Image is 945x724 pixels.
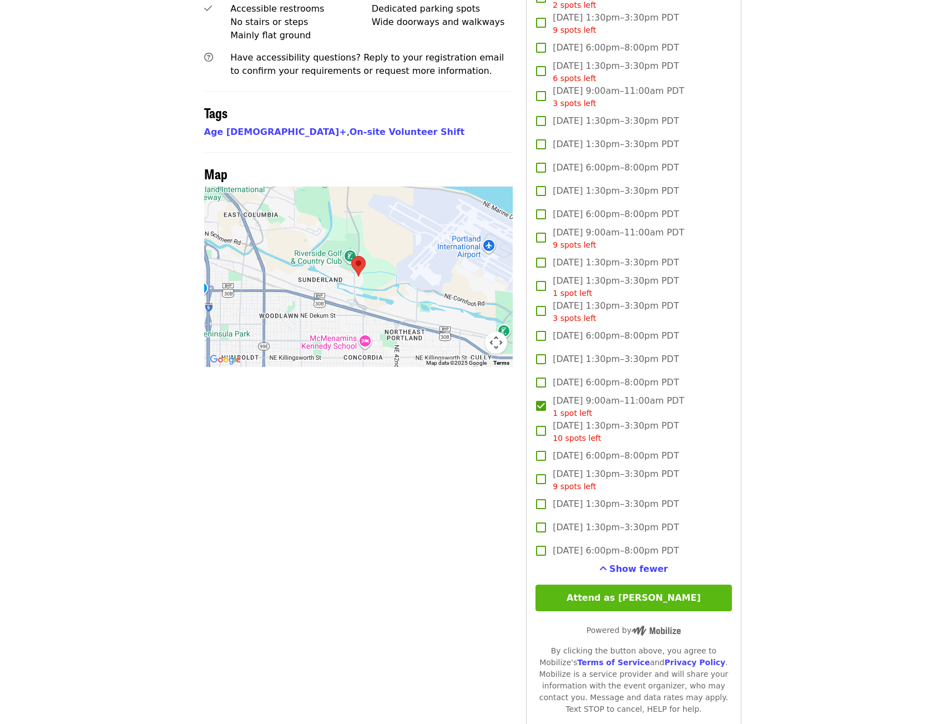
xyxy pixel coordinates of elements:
[204,164,228,183] span: Map
[599,562,668,576] button: See more timeslots
[553,409,592,418] span: 1 spot left
[204,52,213,63] i: question-circle icon
[535,645,731,715] div: By clicking the button above, you agree to Mobilize's and . Mobilize is a service provider and wi...
[553,274,679,299] span: [DATE] 1:30pm–3:30pm PDT
[350,127,464,137] a: On-site Volunteer Shift
[553,299,679,324] span: [DATE] 1:30pm–3:30pm PDT
[664,658,725,667] a: Privacy Policy
[230,52,504,76] span: Have accessibility questions? Reply to your registration email to confirm your requirements or re...
[553,289,592,298] span: 1 spot left
[553,329,679,343] span: [DATE] 6:00pm–8:00pm PDT
[553,74,596,83] span: 6 spots left
[553,11,679,36] span: [DATE] 1:30pm–3:30pm PDT
[631,626,681,636] img: Powered by Mobilize
[553,240,596,249] span: 9 spots left
[577,658,650,667] a: Terms of Service
[553,1,596,9] span: 2 spots left
[553,184,679,198] span: [DATE] 1:30pm–3:30pm PDT
[553,434,601,443] span: 10 spots left
[204,127,350,137] span: ,
[553,84,684,109] span: [DATE] 9:00am–11:00am PDT
[553,497,679,511] span: [DATE] 1:30pm–3:30pm PDT
[587,626,681,635] span: Powered by
[553,226,684,251] span: [DATE] 9:00am–11:00am PDT
[372,2,513,16] div: Dedicated parking spots
[553,256,679,269] span: [DATE] 1:30pm–3:30pm PDT
[553,161,679,174] span: [DATE] 6:00pm–8:00pm PDT
[553,353,679,366] span: [DATE] 1:30pm–3:30pm PDT
[535,585,731,611] button: Attend as [PERSON_NAME]
[204,3,212,14] i: check icon
[553,394,684,419] span: [DATE] 9:00am–11:00am PDT
[553,449,679,462] span: [DATE] 6:00pm–8:00pm PDT
[609,564,668,574] span: Show fewer
[553,138,679,151] span: [DATE] 1:30pm–3:30pm PDT
[553,99,596,108] span: 3 spots left
[553,208,679,221] span: [DATE] 6:00pm–8:00pm PDT
[426,360,487,366] span: Map data ©2025 Google
[372,16,513,29] div: Wide doorways and walkways
[553,376,679,389] span: [DATE] 6:00pm–8:00pm PDT
[553,59,679,84] span: [DATE] 1:30pm–3:30pm PDT
[553,26,596,34] span: 9 spots left
[204,127,347,137] a: Age [DEMOGRAPHIC_DATA]+
[553,41,679,54] span: [DATE] 6:00pm–8:00pm PDT
[553,482,596,491] span: 9 spots left
[553,467,679,492] span: [DATE] 1:30pm–3:30pm PDT
[230,29,372,42] div: Mainly flat ground
[207,353,244,367] img: Google
[204,103,228,122] span: Tags
[230,2,372,16] div: Accessible restrooms
[493,360,509,366] a: Terms (opens in new tab)
[553,314,596,323] span: 3 spots left
[207,353,244,367] a: Open this area in Google Maps (opens a new window)
[553,114,679,128] span: [DATE] 1:30pm–3:30pm PDT
[553,544,679,557] span: [DATE] 6:00pm–8:00pm PDT
[553,521,679,534] span: [DATE] 1:30pm–3:30pm PDT
[485,331,507,354] button: Map camera controls
[230,16,372,29] div: No stairs or steps
[553,419,679,444] span: [DATE] 1:30pm–3:30pm PDT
